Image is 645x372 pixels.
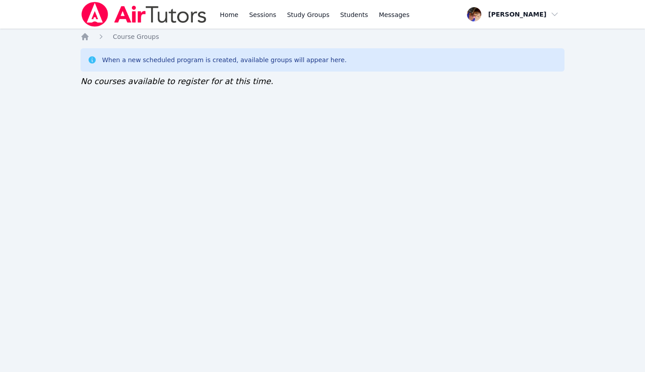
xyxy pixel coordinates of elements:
span: Messages [379,10,410,19]
span: Course Groups [113,33,159,40]
nav: Breadcrumb [81,32,564,41]
img: Air Tutors [81,2,207,27]
span: No courses available to register for at this time. [81,76,273,86]
div: When a new scheduled program is created, available groups will appear here. [102,55,347,64]
a: Course Groups [113,32,159,41]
